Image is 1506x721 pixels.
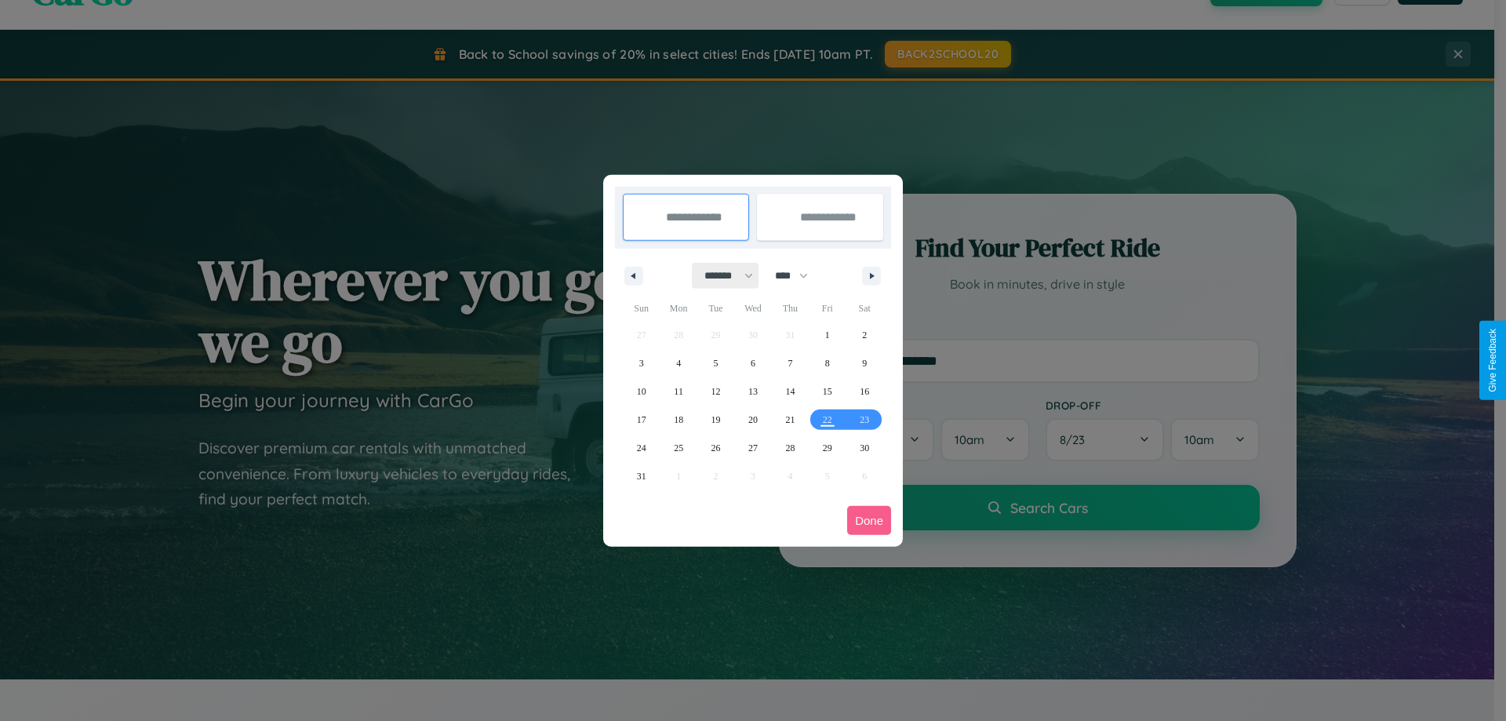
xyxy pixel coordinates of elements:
[734,349,771,377] button: 6
[823,377,832,406] span: 15
[860,406,869,434] span: 23
[748,434,758,462] span: 27
[623,349,660,377] button: 3
[809,321,846,349] button: 1
[660,296,697,321] span: Mon
[674,406,683,434] span: 18
[697,349,734,377] button: 5
[623,377,660,406] button: 10
[846,406,883,434] button: 23
[623,406,660,434] button: 17
[785,377,795,406] span: 14
[639,349,644,377] span: 3
[860,377,869,406] span: 16
[734,296,771,321] span: Wed
[697,406,734,434] button: 19
[637,434,646,462] span: 24
[623,434,660,462] button: 24
[823,406,832,434] span: 22
[809,296,846,321] span: Fri
[825,349,830,377] span: 8
[734,406,771,434] button: 20
[751,349,755,377] span: 6
[637,377,646,406] span: 10
[772,296,809,321] span: Thu
[748,377,758,406] span: 13
[674,434,683,462] span: 25
[846,296,883,321] span: Sat
[660,406,697,434] button: 18
[772,406,809,434] button: 21
[785,434,795,462] span: 28
[623,462,660,490] button: 31
[697,377,734,406] button: 12
[1487,329,1498,392] div: Give Feedback
[748,406,758,434] span: 20
[846,377,883,406] button: 16
[637,406,646,434] span: 17
[788,349,792,377] span: 7
[711,377,721,406] span: 12
[846,349,883,377] button: 9
[697,296,734,321] span: Tue
[823,434,832,462] span: 29
[847,506,891,535] button: Done
[676,349,681,377] span: 4
[734,434,771,462] button: 27
[697,434,734,462] button: 26
[772,377,809,406] button: 14
[862,321,867,349] span: 2
[772,434,809,462] button: 28
[734,377,771,406] button: 13
[772,349,809,377] button: 7
[674,377,683,406] span: 11
[637,462,646,490] span: 31
[809,434,846,462] button: 29
[809,349,846,377] button: 8
[623,296,660,321] span: Sun
[711,406,721,434] span: 19
[785,406,795,434] span: 21
[846,434,883,462] button: 30
[711,434,721,462] span: 26
[809,406,846,434] button: 22
[660,377,697,406] button: 11
[809,377,846,406] button: 15
[660,349,697,377] button: 4
[860,434,869,462] span: 30
[825,321,830,349] span: 1
[846,321,883,349] button: 2
[660,434,697,462] button: 25
[862,349,867,377] span: 9
[714,349,718,377] span: 5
